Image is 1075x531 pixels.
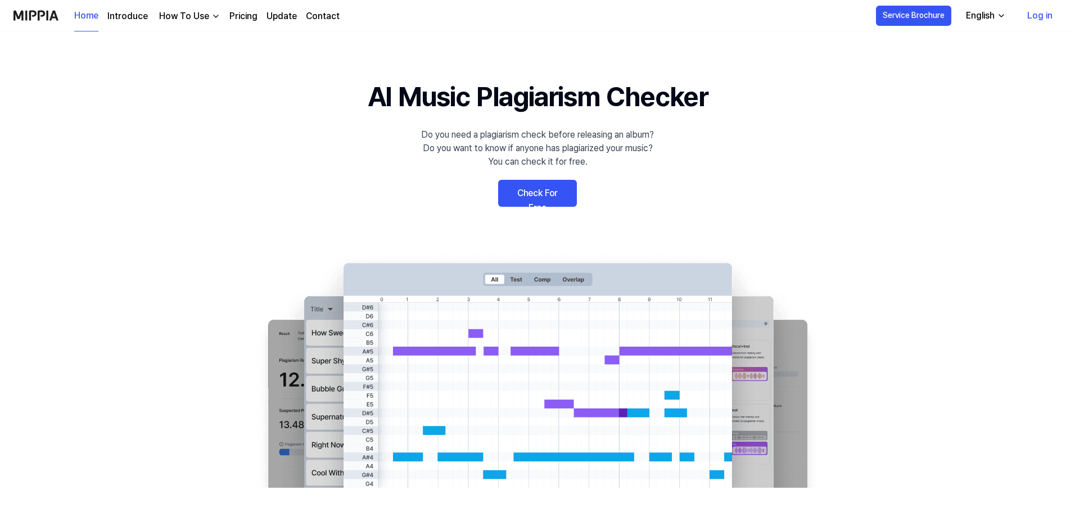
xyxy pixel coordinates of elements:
[368,76,708,117] h1: AI Music Plagiarism Checker
[107,10,148,23] a: Introduce
[157,10,211,23] div: How To Use
[498,180,577,207] a: Check For Free
[157,10,220,23] button: How To Use
[876,6,951,26] button: Service Brochure
[421,128,654,169] div: Do you need a plagiarism check before releasing an album? Do you want to know if anyone has plagi...
[245,252,830,488] img: main Image
[964,9,997,22] div: English
[74,1,98,31] a: Home
[267,10,297,23] a: Update
[957,4,1013,27] button: English
[229,10,258,23] a: Pricing
[211,12,220,21] img: down
[306,10,340,23] a: Contact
